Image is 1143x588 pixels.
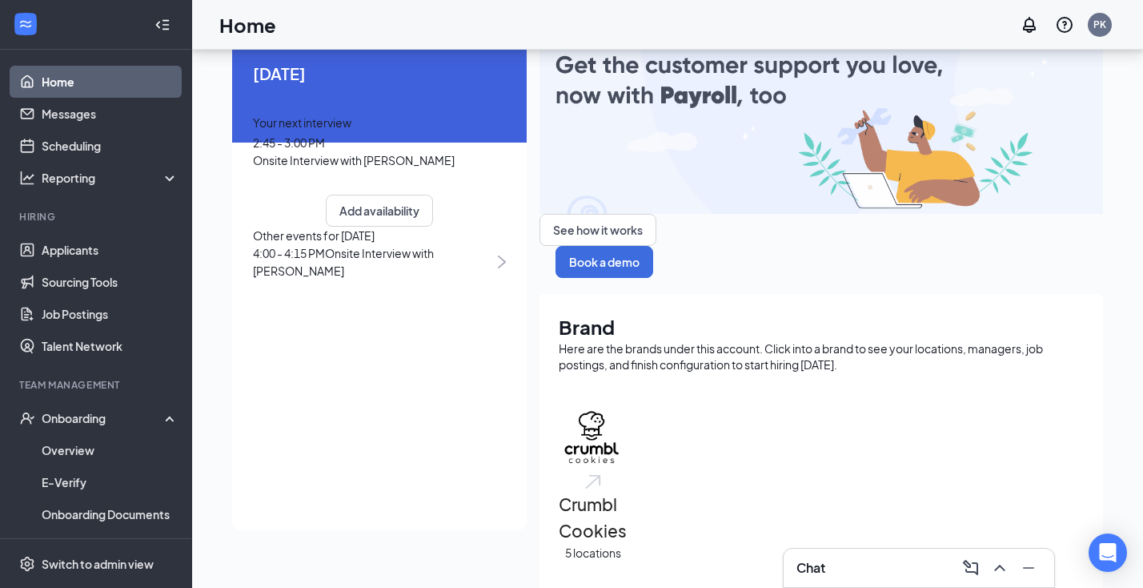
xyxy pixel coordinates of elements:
img: open.6027fd2a22e1237b5b06.svg [583,473,604,491]
div: Team Management [19,378,175,392]
span: Other events for [DATE] [253,227,506,244]
div: Open Intercom Messenger [1089,534,1127,572]
span: [DATE] [253,61,506,86]
button: ComposeMessage [958,555,984,581]
svg: ComposeMessage [961,558,981,578]
svg: Collapse [154,17,170,33]
svg: QuestionInfo [1055,15,1074,34]
div: Here are the brands under this account. Click into a brand to see your locations, managers, job p... [559,340,1084,373]
span: Onsite Interview with [PERSON_NAME] [253,246,434,278]
div: Reporting [42,170,179,186]
button: Minimize [1016,555,1041,581]
button: See how it works [539,214,656,246]
a: Sourcing Tools [42,266,178,298]
h3: Chat [796,559,825,577]
a: Onboarding Documents [42,498,178,530]
a: Home [42,66,178,98]
div: Hiring [19,210,175,224]
svg: Analysis [19,170,35,186]
svg: Settings [19,556,35,572]
span: 2:45 - 3:00 PM [253,135,325,150]
svg: ChevronUp [990,558,1009,578]
div: Onboarding [42,410,165,426]
a: Scheduling [42,130,178,162]
a: Overview [42,434,178,466]
svg: Notifications [1020,15,1039,34]
a: Applicants [42,234,178,266]
img: Crumbl Cookies [559,405,627,473]
div: Switch to admin view [42,556,154,572]
h1: Brand [559,313,1084,340]
svg: Minimize [1019,558,1038,578]
button: Book a demo [555,246,653,278]
span: 5 locations [565,544,621,562]
span: 4:00 - 4:15 PM [253,246,325,260]
a: E-Verify [42,466,178,498]
a: Messages [42,98,178,130]
svg: WorkstreamLogo [18,16,34,32]
span: Your next interview [253,115,351,130]
span: Onsite Interview with [PERSON_NAME] [253,153,455,167]
h2: Crumbl Cookies [559,491,627,544]
a: Talent Network [42,330,178,362]
img: payroll-large.gif [539,35,1103,214]
div: PK [1093,18,1106,31]
h1: Home [219,11,276,38]
svg: UserCheck [19,410,35,426]
a: Activity log [42,530,178,562]
button: Add availability [326,195,433,227]
a: Job Postings [42,298,178,330]
button: ChevronUp [987,555,1013,581]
